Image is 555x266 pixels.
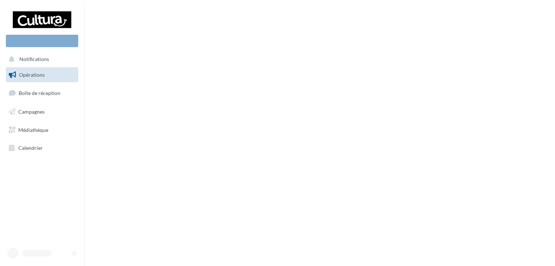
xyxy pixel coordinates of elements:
a: Opérations [4,67,80,83]
span: Campagnes [18,109,45,115]
a: Calendrier [4,140,80,156]
a: Boîte de réception [4,85,80,101]
span: Boîte de réception [19,90,60,96]
span: Calendrier [18,145,43,151]
span: Opérations [19,72,45,78]
span: Médiathèque [18,126,48,133]
span: Notifications [19,56,49,62]
a: Campagnes [4,104,80,119]
div: Nouvelle campagne [6,35,78,47]
a: Médiathèque [4,122,80,138]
